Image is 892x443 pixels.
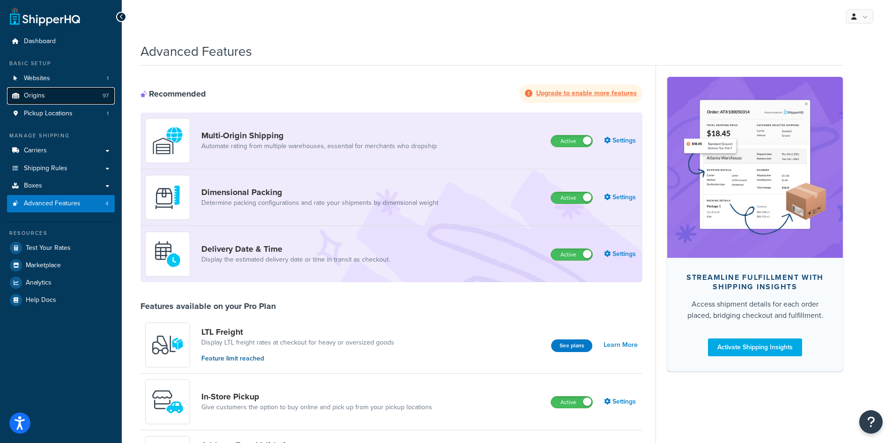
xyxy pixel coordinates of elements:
a: Websites1 [7,70,115,87]
a: LTL Freight [201,327,394,337]
span: 1 [107,75,109,83]
a: Carriers [7,142,115,159]
a: Shipping Rules [7,160,115,177]
span: Analytics [26,279,52,287]
span: Test Your Rates [26,244,71,252]
span: Dashboard [24,38,56,45]
div: Access shipment details for each order placed, bridging checkout and fulfillment. [682,299,828,321]
div: Streamline Fulfillment with Shipping Insights [682,273,828,292]
a: Give customers the option to buy online and pick up from your pickup locations [201,403,432,412]
li: Pickup Locations [7,105,115,122]
span: 97 [103,92,109,100]
label: Active [551,192,592,203]
li: Websites [7,70,115,87]
label: Active [551,135,592,147]
a: Delivery Date & Time [201,244,390,254]
a: Help Docs [7,292,115,308]
img: feature-image-si-e24932ea9b9fcd0ff835db86be1ff8d589347e8876e1638d903ea230a36726be.png [681,91,829,244]
button: Open Resource Center [859,410,883,434]
a: Automate rating from multiple warehouses, essential for merchants who dropship [201,142,437,151]
img: wfgcfpwTIucLEAAAAASUVORK5CYII= [151,385,184,418]
img: WatD5o0RtDAAAAAElFTkSuQmCC [151,124,184,157]
img: y79ZsPf0fXUFUhFXDzUgf+ktZg5F2+ohG75+v3d2s1D9TjoU8PiyCIluIjV41seZevKCRuEjTPPOKHJsQcmKCXGdfprl3L4q7... [151,329,184,361]
a: Origins97 [7,87,115,105]
span: Shipping Rules [24,165,67,173]
span: Advanced Features [24,200,81,208]
img: gfkeb5ejjkALwAAAABJRU5ErkJggg== [151,238,184,270]
a: Boxes [7,177,115,195]
a: Settings [604,191,638,204]
a: Settings [604,134,638,147]
a: Settings [604,395,638,408]
a: Dashboard [7,33,115,50]
span: Boxes [24,182,42,190]
a: Multi-Origin Shipping [201,130,437,141]
a: Marketplace [7,257,115,274]
a: Advanced Features4 [7,195,115,212]
a: Dimensional Packing [201,187,438,197]
a: Display LTL freight rates at checkout for heavy or oversized goods [201,338,394,347]
a: Pickup Locations1 [7,105,115,122]
span: Websites [24,75,50,83]
span: Marketplace [26,262,61,270]
div: Resources [7,229,115,237]
img: DTVBYsAAAAAASUVORK5CYII= [151,181,184,214]
a: Settings [604,248,638,261]
span: Help Docs [26,296,56,304]
p: Feature limit reached [201,353,394,364]
a: Display the estimated delivery date or time in transit as checkout. [201,255,390,264]
span: Pickup Locations [24,110,73,118]
li: Origins [7,87,115,105]
div: Manage Shipping [7,132,115,140]
span: Origins [24,92,45,100]
a: Learn More [604,338,638,352]
div: Recommended [140,89,206,99]
div: Basic Setup [7,60,115,68]
strong: Upgrade to enable more features [536,88,637,98]
h1: Advanced Features [140,42,252,60]
a: In-Store Pickup [201,391,432,402]
div: Features available on your Pro Plan [140,301,276,311]
label: Active [551,249,592,260]
span: Carriers [24,147,47,155]
label: Active [551,397,592,408]
a: Analytics [7,274,115,291]
button: See plans [551,339,592,352]
a: Activate Shipping Insights [708,338,802,356]
a: Determine packing configurations and rate your shipments by dimensional weight [201,198,438,208]
a: Test Your Rates [7,240,115,256]
span: 1 [107,110,109,118]
span: 4 [105,200,109,208]
li: Advanced Features [7,195,115,212]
